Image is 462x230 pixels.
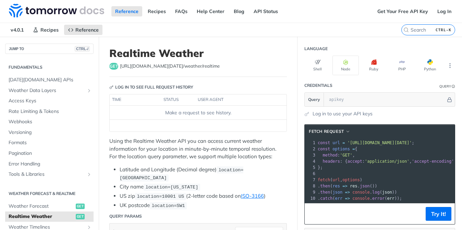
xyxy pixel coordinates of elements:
[76,214,85,219] span: get
[112,109,284,116] div: Make a request to see history.
[5,211,94,222] a: Realtime Weatherget
[75,46,90,51] span: CTRL-/
[5,138,94,148] a: Formats
[304,46,328,52] div: Language
[305,171,316,177] div: 6
[120,183,287,191] li: City name
[309,128,344,135] span: fetch Request
[109,84,193,90] div: Log in to see full request history
[352,196,370,201] span: console
[318,190,397,195] span: . ( . ( ))
[318,196,402,201] span: . ( . ( ));
[382,190,392,195] span: json
[372,190,380,195] span: log
[9,4,104,18] img: Tomorrow.io Weather API Docs
[9,129,92,136] span: Versioning
[86,225,92,230] button: Show subpages for Weather Timelines
[7,25,27,35] span: v4.0.1
[120,202,287,209] li: UK postcode
[9,139,92,146] span: Formats
[318,140,330,145] span: const
[5,148,94,159] a: Pagination
[342,184,347,188] span: =>
[305,195,316,202] div: 10
[306,128,353,135] button: fetch Request
[434,26,453,33] kbd: CTRL-K
[305,140,316,146] div: 1
[417,56,443,75] button: Python
[9,87,85,94] span: Weather Data Layers
[145,185,198,190] span: location=[US_STATE]
[342,177,360,182] span: options
[342,140,345,145] span: =
[5,64,94,70] h2: Fundamentals
[332,184,340,188] span: res
[5,191,94,197] h2: Weather Forecast & realtime
[323,159,340,164] span: headers
[305,183,316,189] div: 8
[5,96,94,106] a: Access Keys
[9,213,74,220] span: Realtime Weather
[86,172,92,177] button: Show subpages for Tools & Libraries
[332,177,340,182] span: url
[9,118,92,125] span: Webhooks
[5,201,94,211] a: Weather Forecastget
[144,6,170,16] a: Recipes
[350,184,357,188] span: res
[318,140,414,145] span: ;
[305,158,316,164] div: 4
[5,85,94,96] a: Weather Data LayersShow subpages for Weather Data Layers
[305,93,324,106] button: Query
[75,27,99,33] span: Reference
[352,190,370,195] span: console
[304,56,331,75] button: Shell
[348,140,412,145] span: '[URL][DOMAIN_NAME][DATE]'
[86,88,92,93] button: Show subpages for Weather Data Layers
[5,169,94,180] a: Tools & LibrariesShow subpages for Tools & Libraries
[161,94,195,105] th: status
[308,96,320,103] span: Query
[318,177,362,182] span: ( , )
[250,6,282,16] a: API Status
[365,159,409,164] span: 'application/json'
[64,25,102,35] a: Reference
[120,166,287,182] li: Latitude and Longitude (Decimal degree)
[305,152,316,158] div: 3
[323,153,337,158] span: method
[9,171,85,178] span: Tools & Libraries
[109,63,118,70] span: get
[345,196,350,201] span: =>
[352,147,355,151] span: =
[320,190,330,195] span: then
[332,190,342,195] span: json
[439,84,451,89] div: Query
[332,147,350,151] span: options
[332,56,359,75] button: Node
[320,184,330,188] span: then
[9,203,74,210] span: Weather Forecast
[318,177,330,182] span: fetch
[447,62,453,69] svg: More ellipsis
[348,159,362,164] span: accept
[387,196,394,201] span: err
[29,25,62,35] a: Recipes
[318,147,357,151] span: {
[109,47,287,59] h1: Realtime Weather
[305,164,316,171] div: 5
[5,75,94,85] a: [DATE][DOMAIN_NAME] APIs
[313,110,373,117] a: Log in to use your API keys
[230,6,248,16] a: Blog
[5,159,94,169] a: Error Handling
[9,150,92,157] span: Pagination
[340,153,352,158] span: 'GET'
[9,97,92,104] span: Access Keys
[9,161,92,168] span: Error Handling
[111,6,142,16] a: Reference
[332,140,340,145] span: url
[5,117,94,127] a: Webhooks
[452,85,455,88] i: Information
[241,193,264,199] a: ISO-3166
[5,106,94,117] a: Rate Limiting & Tokens
[120,63,220,70] span: https://api.tomorrow.io/v4/weather/realtime
[40,27,59,33] span: Recipes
